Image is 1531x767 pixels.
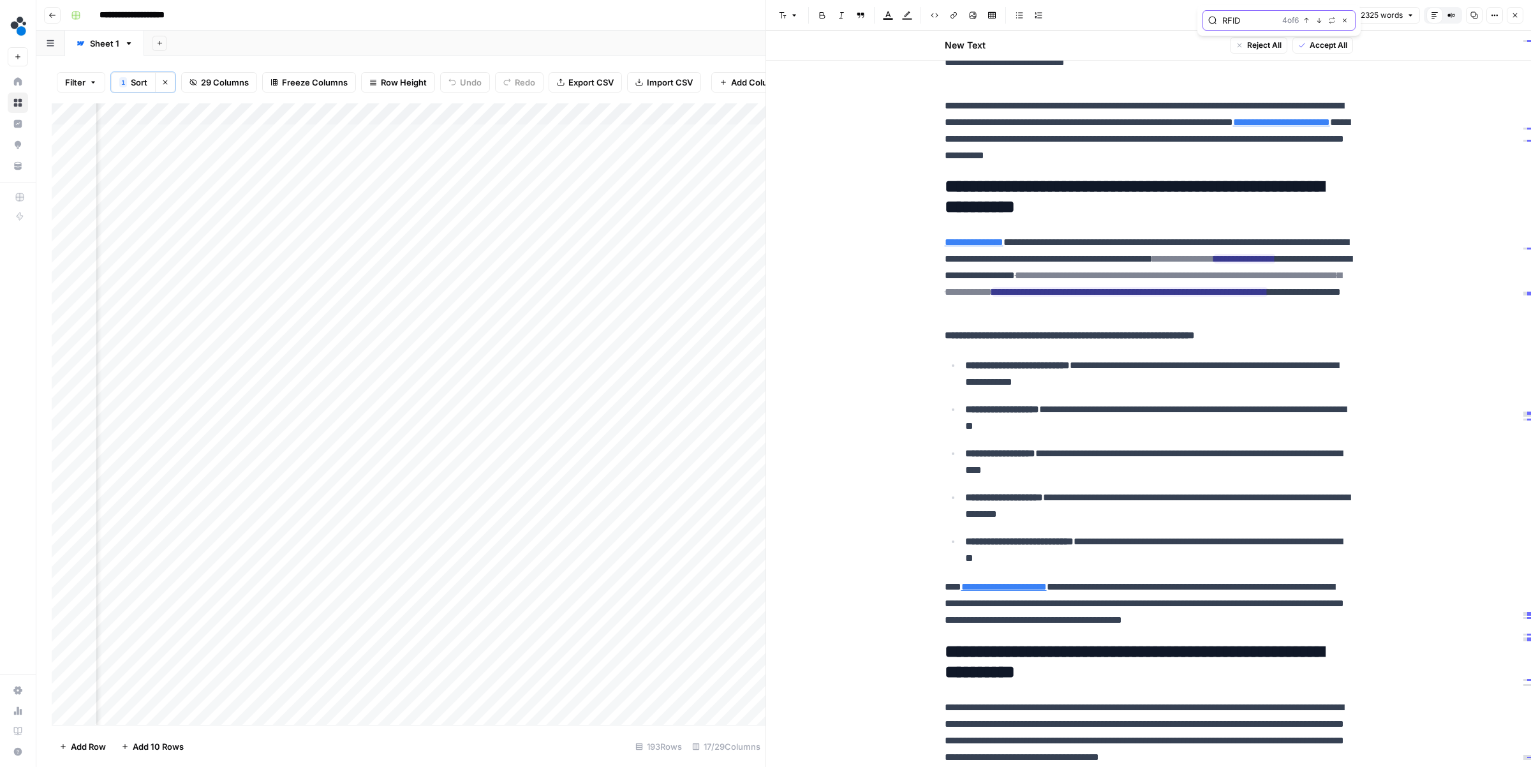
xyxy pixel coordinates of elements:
[1222,14,1277,27] input: Search
[687,736,765,757] div: 17/29 Columns
[460,76,482,89] span: Undo
[495,72,544,93] button: Redo
[8,721,28,741] a: Learning Hub
[52,736,114,757] button: Add Row
[440,72,490,93] button: Undo
[8,741,28,762] button: Help + Support
[731,76,780,89] span: Add Column
[627,72,701,93] button: Import CSV
[1355,7,1420,24] button: 2325 words
[121,77,125,87] span: 1
[8,93,28,113] a: Browse
[1282,15,1299,26] span: 4 of 6
[8,156,28,176] a: Your Data
[8,114,28,134] a: Insights
[8,701,28,721] a: Usage
[515,76,535,89] span: Redo
[71,740,106,753] span: Add Row
[65,76,85,89] span: Filter
[1292,37,1353,54] button: Accept All
[119,77,127,87] div: 1
[57,72,105,93] button: Filter
[647,76,693,89] span: Import CSV
[8,135,28,155] a: Opportunities
[8,10,28,42] button: Workspace: spot.ai
[1230,37,1287,54] button: Reject All
[361,72,435,93] button: Row Height
[8,71,28,92] a: Home
[1361,10,1403,21] span: 2325 words
[133,740,184,753] span: Add 10 Rows
[1247,40,1282,51] span: Reject All
[8,15,31,38] img: spot.ai Logo
[282,76,348,89] span: Freeze Columns
[381,76,427,89] span: Row Height
[8,680,28,701] a: Settings
[549,72,622,93] button: Export CSV
[65,31,144,56] a: Sheet 1
[711,72,788,93] button: Add Column
[945,39,986,52] h2: New Text
[568,76,614,89] span: Export CSV
[630,736,687,757] div: 193 Rows
[131,76,147,89] span: Sort
[201,76,249,89] span: 29 Columns
[114,736,191,757] button: Add 10 Rows
[1310,40,1347,51] span: Accept All
[262,72,356,93] button: Freeze Columns
[111,72,155,93] button: 1Sort
[90,37,119,50] div: Sheet 1
[181,72,257,93] button: 29 Columns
